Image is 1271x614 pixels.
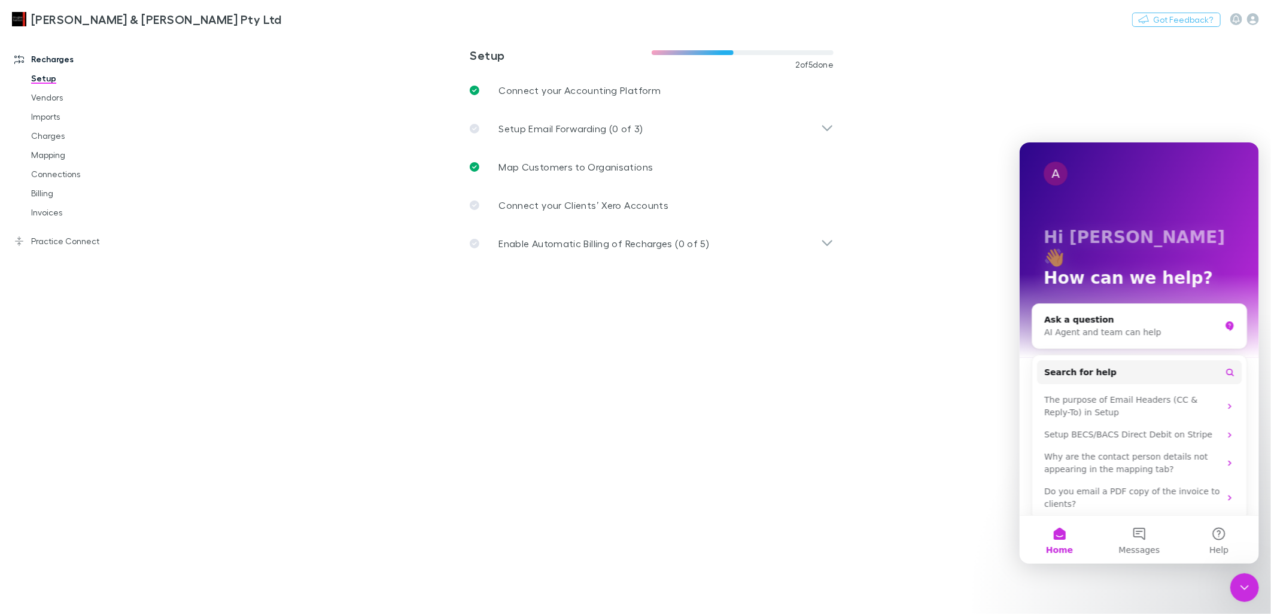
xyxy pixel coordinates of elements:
iframe: Intercom live chat [1230,573,1259,602]
a: Connect your Accounting Platform [460,71,843,110]
h3: Setup [470,48,652,62]
p: Map Customers to Organisations [498,160,653,174]
a: [PERSON_NAME] & [PERSON_NAME] Pty Ltd [5,5,289,34]
span: 2 of 5 done [795,60,834,69]
a: Vendors [19,88,165,107]
a: Connect your Clients’ Xero Accounts [460,186,843,224]
a: Billing [19,184,165,203]
iframe: Intercom live chat [1020,142,1259,564]
a: Invoices [19,203,165,222]
p: Enable Automatic Billing of Recharges (0 of 5) [498,236,709,251]
img: Douglas & Harrison Pty Ltd's Logo [12,12,26,26]
div: Setup Email Forwarding (0 of 3) [460,110,843,148]
a: Imports [19,107,165,126]
a: Mapping [19,145,165,165]
h3: [PERSON_NAME] & [PERSON_NAME] Pty Ltd [31,12,282,26]
button: Got Feedback? [1132,13,1221,27]
div: Enable Automatic Billing of Recharges (0 of 5) [460,224,843,263]
a: Charges [19,126,165,145]
a: Connections [19,165,165,184]
a: Setup [19,69,165,88]
p: Connect your Accounting Platform [498,83,661,98]
a: Recharges [2,50,165,69]
a: Practice Connect [2,232,165,251]
p: Setup Email Forwarding (0 of 3) [498,121,643,136]
p: Connect your Clients’ Xero Accounts [498,198,668,212]
a: Map Customers to Organisations [460,148,843,186]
